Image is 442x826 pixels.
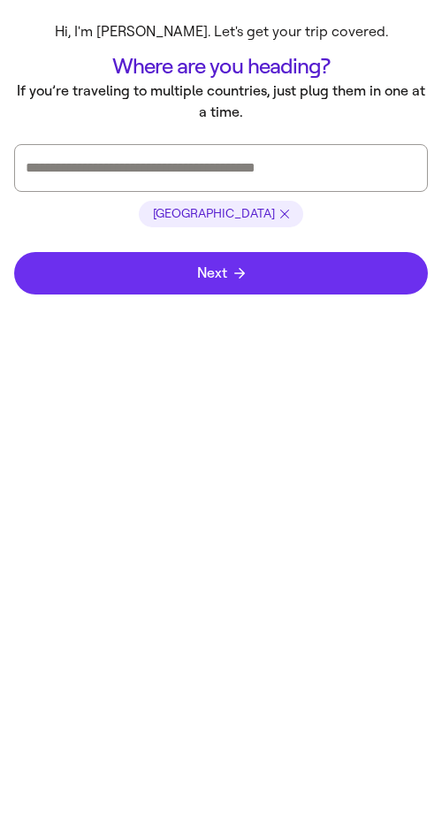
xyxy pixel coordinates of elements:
button: Next [14,252,428,294]
p: Hi, I'm [PERSON_NAME]. Let's get your trip covered. [14,21,428,42]
li: [GEOGRAPHIC_DATA] [139,201,303,227]
p: If you’re traveling to multiple countries, just plug them in one at a time. [14,80,428,123]
span: Next [197,266,245,280]
h1: Where are you heading? [14,53,428,80]
div: Press enter after you type each destination [26,145,416,191]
